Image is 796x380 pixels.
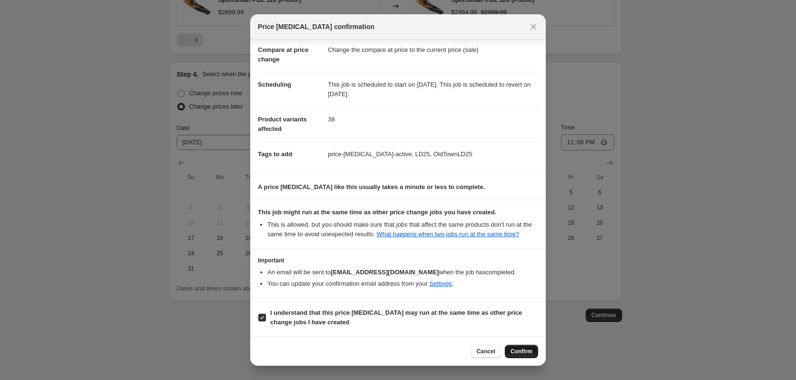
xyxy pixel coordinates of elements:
[267,268,538,277] li: An email will be sent to when the job has completed .
[258,257,538,264] h3: Important
[258,150,292,158] span: Tags to add
[267,220,538,239] li: This is allowed, but you should make sure that jobs that affect the same products don ' t run at ...
[527,20,540,33] button: Close
[258,46,308,63] span: Compare at price change
[270,309,522,326] b: I understand that this price [MEDICAL_DATA] may run at the same time as other price change jobs I...
[471,345,501,358] button: Cancel
[328,107,538,132] dd: 38
[477,348,495,355] span: Cancel
[258,183,485,190] b: A price [MEDICAL_DATA] like this usually takes a minute or less to complete.
[331,269,439,276] b: [EMAIL_ADDRESS][DOMAIN_NAME]
[510,348,532,355] span: Confirm
[258,209,497,216] b: This job might run at the same time as other price change jobs you have created.
[505,345,538,358] button: Confirm
[267,279,538,289] li: You can update your confirmation email address from your .
[328,72,538,107] dd: This job is scheduled to start on [DATE]. This job is scheduled to revert on [DATE].
[328,37,538,62] dd: Change the compare at price to the current price (sale)
[258,22,375,31] span: Price [MEDICAL_DATA] confirmation
[429,280,452,287] a: Settings
[328,141,538,167] dd: price-[MEDICAL_DATA]-active, LD25, OldTownLD25
[258,81,291,88] span: Scheduling
[258,116,307,132] span: Product variants affected
[377,230,519,238] a: What happens when two jobs run at the same time?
